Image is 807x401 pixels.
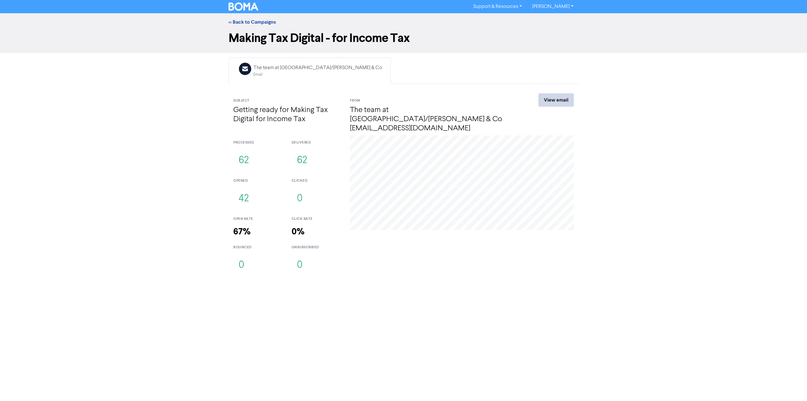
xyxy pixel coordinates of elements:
[233,178,282,184] div: opened
[292,150,312,171] button: 62
[527,2,578,12] a: [PERSON_NAME]
[292,178,340,184] div: clicked
[292,226,305,237] strong: 0%
[292,140,340,145] div: delivered
[229,19,276,25] a: << Back to Campaigns
[292,216,340,222] div: click rate
[233,245,282,250] div: bounced
[229,31,578,45] h1: Making Tax Digital - for Income Tax
[350,98,515,103] div: From
[253,64,382,72] div: The team at [GEOGRAPHIC_DATA]/[PERSON_NAME] & Co
[233,140,282,145] div: processed
[538,93,574,107] a: View email
[229,3,258,11] img: BOMA Logo
[292,255,308,276] button: 0
[292,188,308,209] button: 0
[468,2,527,12] a: Support & Resources
[233,98,340,103] div: Subject
[233,188,254,209] button: 42
[233,226,251,237] strong: 67%
[233,216,282,222] div: open rate
[233,255,250,276] button: 0
[233,106,340,124] h4: Getting ready for Making Tax Digital for Income Tax
[775,371,807,401] iframe: Chat Widget
[253,72,382,78] div: Email
[350,106,515,133] h4: The team at [GEOGRAPHIC_DATA]/[PERSON_NAME] & Co [EMAIL_ADDRESS][DOMAIN_NAME]
[292,245,340,250] div: unsubscribed
[233,150,254,171] button: 62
